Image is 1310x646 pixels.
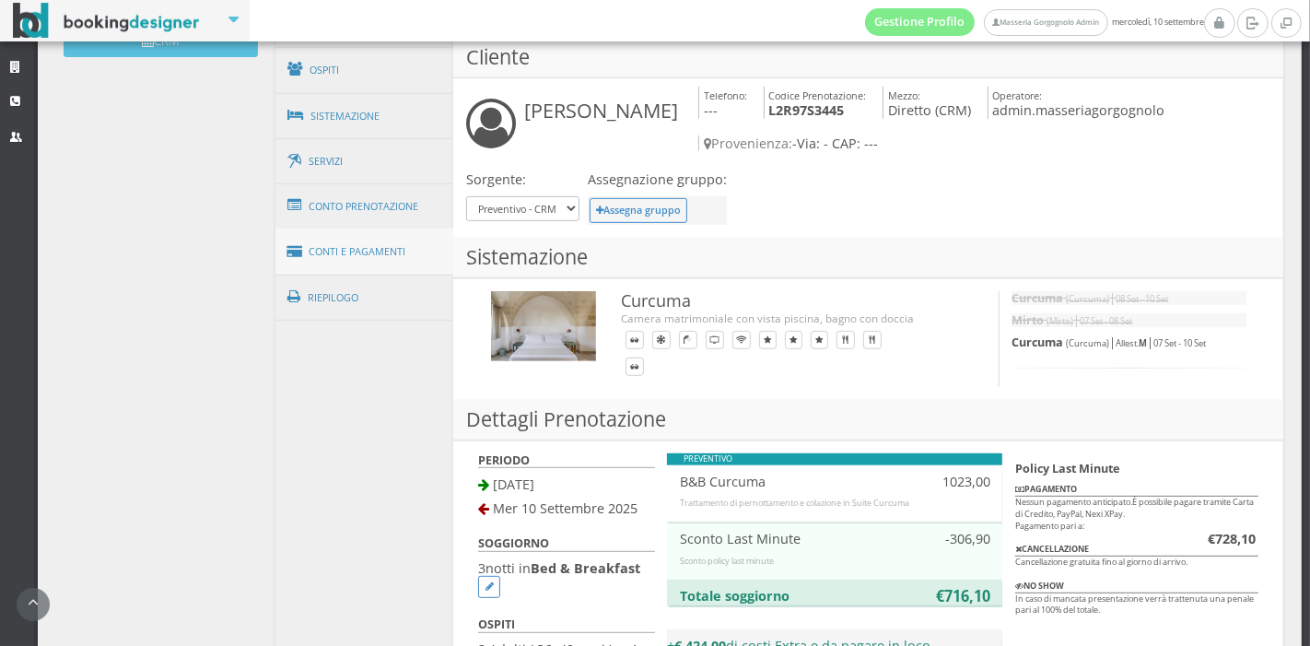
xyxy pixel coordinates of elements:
small: Operatore: [992,88,1042,102]
b: M [1139,337,1147,349]
b: OSPITI [478,617,515,632]
small: (Mirto) [1047,315,1073,327]
div: Nessun pagamento anticipato.È possibile pagare tramite Carta di Credito, PayPal, Nexi XPay. Pagam... [1002,453,1270,633]
h4: Assegnazione gruppo: [588,171,727,187]
small: (Curcuma) [1066,293,1109,305]
div: Camera matrimoniale con vista piscina, bagno con doccia [621,311,961,326]
small: Telefono: [704,88,747,102]
a: Riepilogo [275,274,454,322]
h3: Dettagli Prenotazione [453,399,1283,440]
small: Mezzo: [888,88,920,102]
span: 3 [478,559,485,577]
button: Assegna gruppo [590,198,688,223]
b: SOGGIORNO [478,535,549,551]
b: Policy Last Minute [1015,461,1119,476]
small: Allest. [1116,337,1147,349]
span: Via: [797,135,820,152]
b: CANCELLAZIONE [1015,543,1089,555]
a: Sistemazione [275,92,454,140]
small: 07 Set - 10 Set [1153,337,1206,349]
div: Sconto policy last minute [680,556,990,568]
a: Masseria Gorgognolo Admin [984,9,1107,36]
div: PREVENTIVO [667,453,1002,465]
span: - CAP: --- [824,135,878,152]
div: Trattamento di pernottamento e colazione in Suite Curcuma [680,498,990,510]
h3: Cliente [453,37,1283,78]
b: NO SHOW [1015,580,1064,592]
b: L2R97S3445 [768,101,844,119]
a: Servizi [275,138,454,185]
h4: - [698,135,1210,151]
b: 716,10 [944,586,990,606]
h5: | | [1012,335,1246,349]
b: Bed & Breakfast [531,559,640,577]
h4: Sorgente: [466,171,579,187]
h5: | [1012,313,1246,327]
a: Gestione Profilo [865,8,976,36]
b: Mirto [1012,312,1044,328]
small: (Curcuma) [1066,337,1109,349]
b: PERIODO [478,452,530,468]
small: 08 Set - 10 Set [1116,293,1168,305]
h4: -306,90 [931,531,990,546]
h4: admin.masseriagorgognolo [988,87,1165,119]
span: mercoledì, 10 settembre [865,8,1204,36]
span: 728,10 [1215,530,1256,547]
small: 07 Set - 08 Set [1080,315,1132,327]
b: € [936,586,944,606]
h3: Sistemazione [453,237,1283,278]
b: Totale soggiorno [680,587,790,605]
h3: Curcuma [621,291,961,311]
h4: 1023,00 [931,474,990,489]
h4: --- [698,87,747,119]
span: [DATE] [493,476,534,493]
a: Conti e Pagamenti [275,229,454,276]
h4: B&B Curcuma [680,474,906,489]
b: Curcuma [1012,335,1063,350]
span: Mer 10 Settembre 2025 [493,499,637,517]
h5: | [1012,291,1246,305]
a: Ospiti [275,46,454,94]
h3: [PERSON_NAME] [524,99,678,123]
small: Codice Prenotazione: [768,88,866,102]
h4: Diretto (CRM) [883,87,971,119]
img: 4ce60923592811eeb13b0a069e529790.jpg [491,291,596,361]
a: Conto Prenotazione [275,182,454,230]
h4: notti in [478,560,654,598]
span: Provenienza: [704,135,792,152]
h4: Sconto Last Minute [680,531,906,546]
img: BookingDesigner.com [13,3,200,39]
b: Curcuma [1012,290,1063,306]
b: PAGAMENTO [1015,483,1077,495]
b: € [1208,530,1256,547]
